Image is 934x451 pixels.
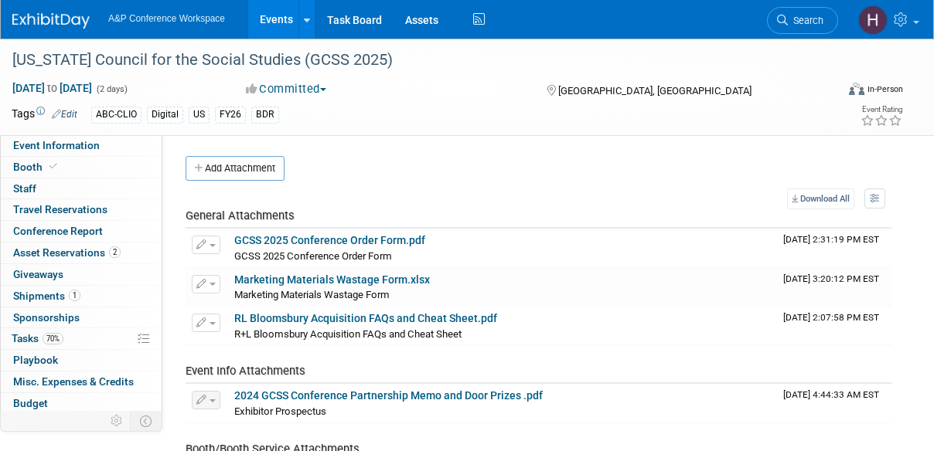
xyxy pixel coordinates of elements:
span: Search [788,15,823,26]
td: Upload Timestamp [777,229,891,267]
td: Toggle Event Tabs [131,411,162,431]
div: Event Rating [861,106,902,114]
button: Committed [240,81,332,97]
a: Conference Report [1,221,162,242]
i: Booth reservation complete [49,162,57,171]
a: Travel Reservations [1,199,162,220]
a: Marketing Materials Wastage Form.xlsx [234,273,430,286]
a: Staff [1,178,162,199]
span: Sponsorships [13,311,80,324]
span: [GEOGRAPHIC_DATA], [GEOGRAPHIC_DATA] [558,85,752,97]
span: Event Information [13,139,100,151]
a: Search [767,7,838,34]
span: to [45,82,60,94]
a: Shipments1 [1,286,162,307]
a: Tasks70% [1,328,162,349]
span: Marketing Materials Wastage Form [234,289,390,300]
span: Event Info Attachments [186,364,305,378]
span: 1 [69,290,80,301]
img: Hannah Siegel [858,5,888,35]
td: Upload Timestamp [777,307,891,345]
span: Playbook [13,354,58,366]
span: Conference Report [13,225,103,237]
a: Event Information [1,135,162,156]
span: Upload Timestamp [783,389,879,400]
button: Add Attachment [186,156,285,181]
span: Asset Reservations [13,246,121,259]
span: (2 days) [95,84,128,94]
div: FY26 [215,107,246,123]
td: Personalize Event Tab Strip [104,411,131,431]
a: Edit [52,109,77,120]
div: US [189,107,210,123]
span: General Attachments [186,209,295,222]
div: In-Person [867,83,903,95]
span: Tasks [12,332,63,344]
a: Budget [1,393,162,414]
td: Upload Timestamp [777,384,891,422]
span: 2 [109,246,121,258]
a: 2024 GCSS Conference Partnership Memo and Door Prizes .pdf [234,389,543,402]
a: Giveaways [1,264,162,285]
span: [DATE] [DATE] [12,81,93,95]
span: Exhibitor Prospectus [234,405,326,417]
span: GCSS 2025 Conference Order Form [234,250,392,262]
span: R+L Bloomsbury Acquisition FAQs and Cheat Sheet [234,328,462,340]
td: Upload Timestamp [777,268,891,307]
a: GCSS 2025 Conference Order Form.pdf [234,234,425,246]
span: 70% [43,333,63,344]
img: ExhibitDay [12,13,90,29]
span: Staff [13,182,36,195]
div: BDR [251,107,279,123]
span: Upload Timestamp [783,273,879,284]
span: Misc. Expenses & Credits [13,375,134,388]
a: Sponsorships [1,307,162,328]
span: Upload Timestamp [783,312,879,323]
a: Misc. Expenses & Credits [1,371,162,392]
a: Playbook [1,350,162,371]
a: RL Bloomsbury Acquisition FAQs and Cheat Sheet.pdf [234,312,497,324]
div: ABC-CLIO [91,107,141,123]
span: Shipments [13,290,80,302]
a: Download All [787,188,854,209]
img: Format-Inperson.png [849,83,864,95]
a: Asset Reservations2 [1,242,162,263]
span: Travel Reservations [13,203,107,215]
div: Digital [147,107,183,123]
span: Upload Timestamp [783,234,879,245]
td: Tags [12,106,77,124]
div: Event Format [774,80,903,103]
span: Budget [13,397,48,409]
a: Booth [1,157,162,178]
div: [US_STATE] Council for the Social Studies (GCSS 2025) [7,46,827,74]
span: Booth [13,161,60,173]
span: A&P Conference Workspace [108,13,225,24]
span: Giveaways [13,268,63,280]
